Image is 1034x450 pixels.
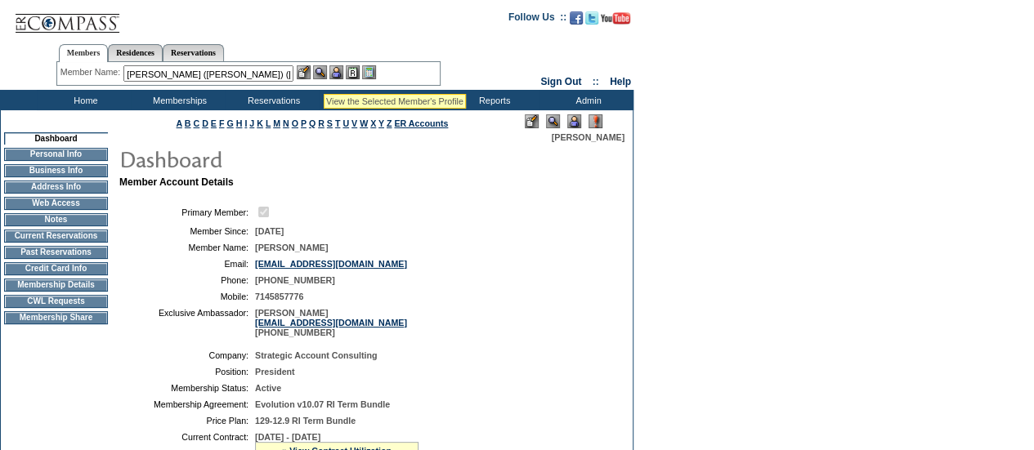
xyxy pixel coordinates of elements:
[601,16,630,26] a: Subscribe to our YouTube Channel
[131,90,225,110] td: Memberships
[387,118,392,128] a: Z
[249,118,254,128] a: J
[119,142,445,175] img: pgTtlDashboard.gif
[202,118,208,128] a: D
[313,65,327,79] img: View
[283,118,289,128] a: N
[163,44,224,61] a: Reservations
[219,118,225,128] a: F
[255,383,281,393] span: Active
[370,118,376,128] a: X
[297,65,311,79] img: b_edit.gif
[378,118,384,128] a: Y
[4,278,108,292] td: Membership Details
[327,118,333,128] a: S
[589,114,602,128] img: Log Concern/Member Elevation
[4,148,108,161] td: Personal Info
[257,118,263,128] a: K
[255,292,303,301] span: 7145857776
[193,118,199,128] a: C
[255,318,407,327] a: [EMAIL_ADDRESS][DOMAIN_NAME]
[255,243,328,252] span: [PERSON_NAME]
[525,114,539,128] img: Edit Mode
[4,246,108,259] td: Past Reservations
[4,213,108,226] td: Notes
[108,44,163,61] a: Residences
[570,11,583,25] img: Become our fan on Facebook
[567,114,581,128] img: Impersonate
[236,118,243,128] a: H
[126,243,248,252] td: Member Name:
[610,76,631,87] a: Help
[329,65,343,79] img: Impersonate
[37,90,131,110] td: Home
[585,11,598,25] img: Follow us on Twitter
[185,118,191,128] a: B
[226,118,233,128] a: G
[126,259,248,269] td: Email:
[126,226,248,236] td: Member Since:
[445,90,539,110] td: Reports
[4,229,108,243] td: Current Reservations
[570,16,583,26] a: Become our fan on Facebook
[508,10,566,29] td: Follow Us ::
[59,44,109,62] a: Members
[126,416,248,425] td: Price Plan:
[301,118,307,128] a: P
[351,118,357,128] a: V
[318,118,325,128] a: R
[4,197,108,210] td: Web Access
[4,180,108,194] td: Address Info
[601,12,630,25] img: Subscribe to our YouTube Channel
[546,114,560,128] img: View Mode
[273,118,280,128] a: M
[292,118,298,128] a: O
[335,118,341,128] a: T
[585,16,598,26] a: Follow us on Twitter
[126,383,248,393] td: Membership Status:
[255,308,407,337] span: [PERSON_NAME] [PHONE_NUMBER]
[593,76,599,87] span: ::
[255,399,390,409] span: Evolution v10.07 RI Term Bundle
[346,65,360,79] img: Reservations
[244,118,247,128] a: I
[126,399,248,409] td: Membership Agreement:
[126,367,248,376] td: Position:
[326,96,463,106] div: View the Selected Member's Profile
[60,65,123,79] div: Member Name:
[552,132,624,142] span: [PERSON_NAME]
[255,259,407,269] a: [EMAIL_ADDRESS][DOMAIN_NAME]
[255,432,320,442] span: [DATE] - [DATE]
[266,118,271,128] a: L
[4,132,108,145] td: Dashboard
[126,350,248,360] td: Company:
[4,164,108,177] td: Business Info
[255,350,377,360] span: Strategic Account Consulting
[360,118,368,128] a: W
[540,76,581,87] a: Sign Out
[177,118,182,128] a: A
[255,226,284,236] span: [DATE]
[342,118,349,128] a: U
[255,416,356,425] span: 129-12.9 RI Term Bundle
[362,65,376,79] img: b_calculator.gif
[4,311,108,324] td: Membership Share
[394,118,448,128] a: ER Accounts
[309,118,316,128] a: Q
[319,90,445,110] td: Vacation Collection
[4,295,108,308] td: CWL Requests
[126,275,248,285] td: Phone:
[126,292,248,301] td: Mobile:
[4,262,108,275] td: Credit Card Info
[539,90,633,110] td: Admin
[255,275,335,285] span: [PHONE_NUMBER]
[126,204,248,220] td: Primary Member:
[119,176,234,188] b: Member Account Details
[126,308,248,337] td: Exclusive Ambassador:
[225,90,319,110] td: Reservations
[255,367,295,376] span: President
[211,118,217,128] a: E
